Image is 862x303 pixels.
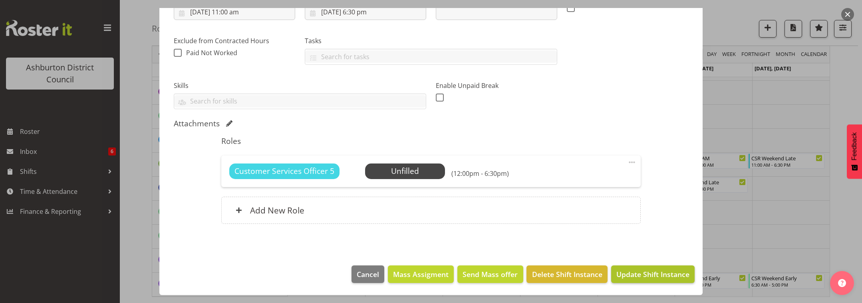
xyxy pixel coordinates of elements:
[221,136,640,146] h5: Roles
[838,279,846,287] img: help-xxl-2.png
[186,48,237,57] span: Paid Not Worked
[174,119,220,128] h5: Attachments
[457,265,523,283] button: Send Mass offer
[436,81,557,90] label: Enable Unpaid Break
[174,95,426,108] input: Search for skills
[352,265,384,283] button: Cancel
[174,81,426,90] label: Skills
[451,169,509,177] h6: (12:00pm - 6:30pm)
[851,132,858,160] span: Feedback
[357,269,379,279] span: Cancel
[526,265,607,283] button: Delete Shift Instance
[305,4,426,20] input: Click to select...
[391,165,419,176] span: Unfilled
[393,269,449,279] span: Mass Assigment
[250,205,304,215] h6: Add New Role
[174,36,295,46] label: Exclude from Contracted Hours
[305,50,557,63] input: Search for tasks
[616,269,689,279] span: Update Shift Instance
[234,165,334,177] span: Customer Services Officer 5
[174,4,295,20] input: Click to select...
[847,124,862,179] button: Feedback - Show survey
[611,265,695,283] button: Update Shift Instance
[532,269,602,279] span: Delete Shift Instance
[463,269,518,279] span: Send Mass offer
[388,265,454,283] button: Mass Assigment
[305,36,557,46] label: Tasks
